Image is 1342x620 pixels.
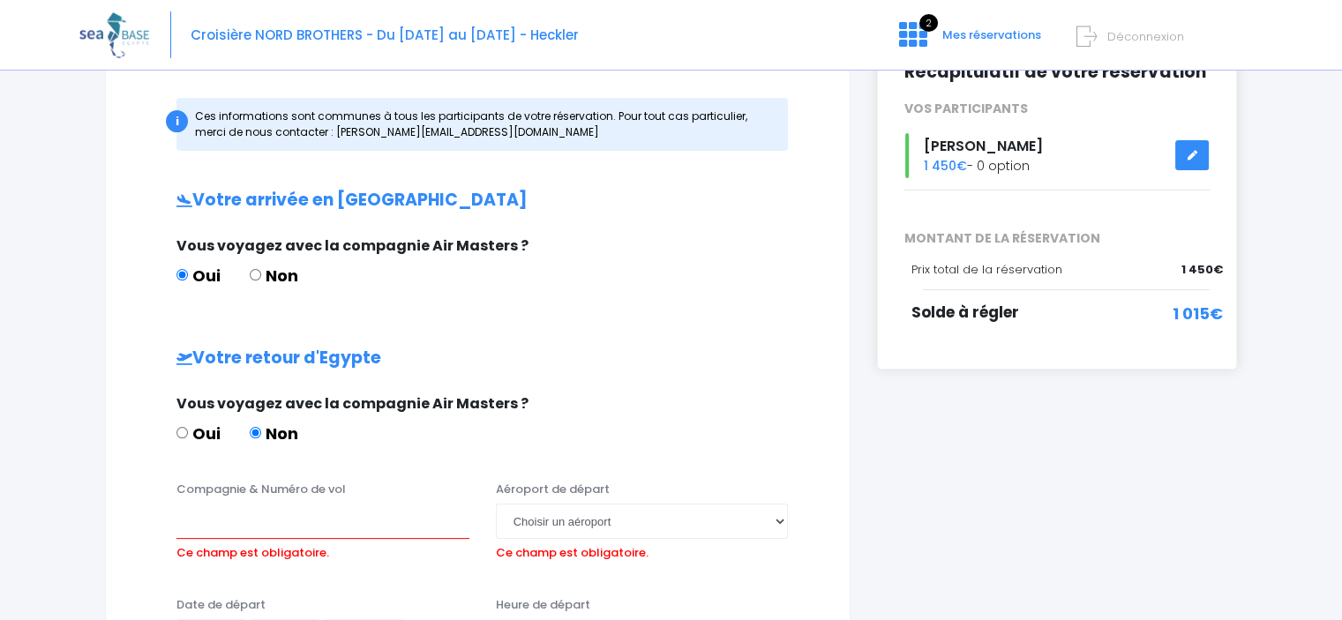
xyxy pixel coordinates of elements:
span: 1 450€ [924,157,967,175]
span: Solde à régler [911,302,1019,323]
span: Vous voyagez avec la compagnie Air Masters ? [176,393,529,414]
input: Non [250,427,261,438]
label: Ce champ est obligatoire. [496,539,649,562]
span: Croisière NORD BROTHERS - Du [DATE] au [DATE] - Heckler [191,26,579,44]
span: Mes réservations [942,26,1041,43]
label: Non [250,264,298,288]
label: Compagnie & Numéro de vol [176,481,346,498]
label: Oui [176,422,221,445]
span: [PERSON_NAME] [924,136,1043,156]
label: Aéroport de départ [496,481,610,498]
label: Date de départ [176,596,266,614]
span: Déconnexion [1107,28,1184,45]
div: Ces informations sont communes à tous les participants de votre réservation. Pour tout cas partic... [176,98,788,151]
span: MONTANT DE LA RÉSERVATION [891,229,1223,248]
div: i [166,110,188,132]
label: Non [250,422,298,445]
a: 2 Mes réservations [885,33,1052,49]
h2: Récapitulatif de votre réservation [904,63,1210,83]
input: Non [250,269,261,280]
input: Oui [176,269,188,280]
label: Heure de départ [496,596,590,614]
span: Prix total de la réservation [911,261,1062,278]
h2: Votre retour d'Egypte [141,348,814,369]
div: VOS PARTICIPANTS [891,100,1223,118]
span: 2 [919,14,938,32]
label: Oui [176,264,221,288]
h2: Votre arrivée en [GEOGRAPHIC_DATA] [141,190,814,211]
span: 1 015€ [1173,302,1223,325]
span: Vous voyagez avec la compagnie Air Masters ? [176,235,529,256]
label: Ce champ est obligatoire. [176,539,329,562]
div: - 0 option [891,133,1223,178]
span: 1 450€ [1181,261,1223,279]
input: Oui [176,427,188,438]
